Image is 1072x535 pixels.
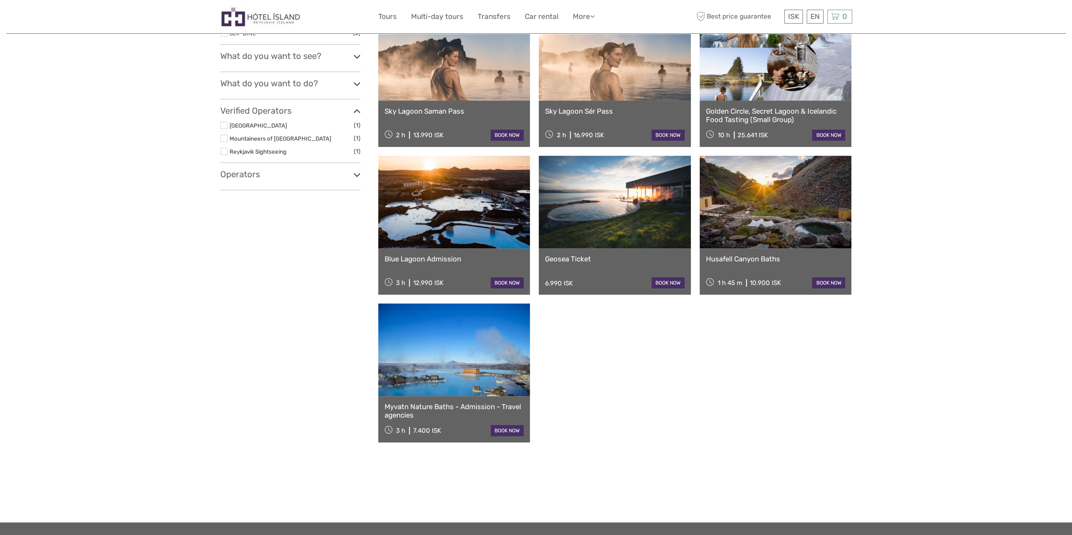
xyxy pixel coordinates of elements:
div: 7.400 ISK [413,427,441,434]
div: 25.641 ISK [738,131,768,139]
a: book now [491,130,524,141]
a: book now [812,277,845,288]
a: Myvatn Nature Baths - Admission - Travel agencies [385,402,524,420]
a: Tours [378,11,397,23]
img: Hótel Ísland [220,6,301,27]
span: (1) [354,146,361,156]
a: Blue Lagoon Admission [385,255,524,263]
a: Husafell Canyon Baths [706,255,845,263]
a: book now [812,130,845,141]
a: Transfers [478,11,511,23]
h3: Operators [220,169,361,179]
div: 12.990 ISK [413,279,443,287]
span: (1) [354,120,361,130]
span: Best price guarantee [694,10,782,24]
span: ISK [788,12,799,21]
span: 0 [841,12,848,21]
div: EN [807,10,823,24]
a: Reykjavik Sightseeing [230,148,286,155]
a: book now [652,277,684,288]
a: [GEOGRAPHIC_DATA] [230,122,287,129]
h3: What do you want to see? [220,51,361,61]
a: Golden Circle, Secret Lagoon & Icelandic Food Tasting (Small Group) [706,107,845,124]
span: (1) [354,133,361,143]
a: Sky Lagoon Saman Pass [385,107,524,115]
a: book now [491,277,524,288]
div: 10.900 ISK [750,279,781,287]
div: 6.990 ISK [545,279,573,287]
div: 16.990 ISK [574,131,604,139]
span: 1 h 45 m [718,279,742,287]
span: 2 h [557,131,566,139]
a: More [573,11,595,23]
span: 2 h [396,131,405,139]
span: 10 h [718,131,730,139]
a: Car rental [525,11,559,23]
h3: Verified Operators [220,106,361,116]
a: book now [491,425,524,436]
h3: What do you want to do? [220,78,361,88]
span: 3 h [396,279,405,287]
span: 3 h [396,427,405,434]
a: book now [652,130,684,141]
a: Self-Drive [230,30,256,37]
div: 13.990 ISK [413,131,443,139]
a: Geosea Ticket [545,255,684,263]
a: Multi-day tours [411,11,463,23]
a: Sky Lagoon Sér Pass [545,107,684,115]
a: Mountaineers of [GEOGRAPHIC_DATA] [230,135,331,142]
